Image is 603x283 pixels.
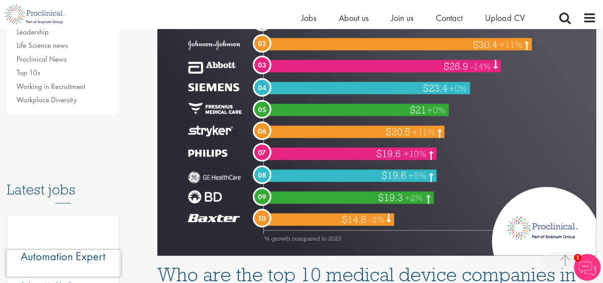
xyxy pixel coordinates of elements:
a: Top 10s [17,68,40,77]
a: Contact [436,12,463,24]
iframe: reCAPTCHA [6,250,121,277]
h3: Latest jobs [7,160,119,203]
a: Working in Recruitment [17,81,85,91]
a: About us [339,12,369,24]
a: Join us [391,12,413,24]
span: 1 [574,254,582,262]
a: Jobs [301,12,316,24]
a: Proclinical News [17,54,67,64]
a: Leadership [17,27,49,37]
img: Chatbot [574,254,601,281]
a: Life Science news [17,40,68,50]
a: Upload CV [485,12,525,24]
a: Workplace Diversity [17,95,77,105]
